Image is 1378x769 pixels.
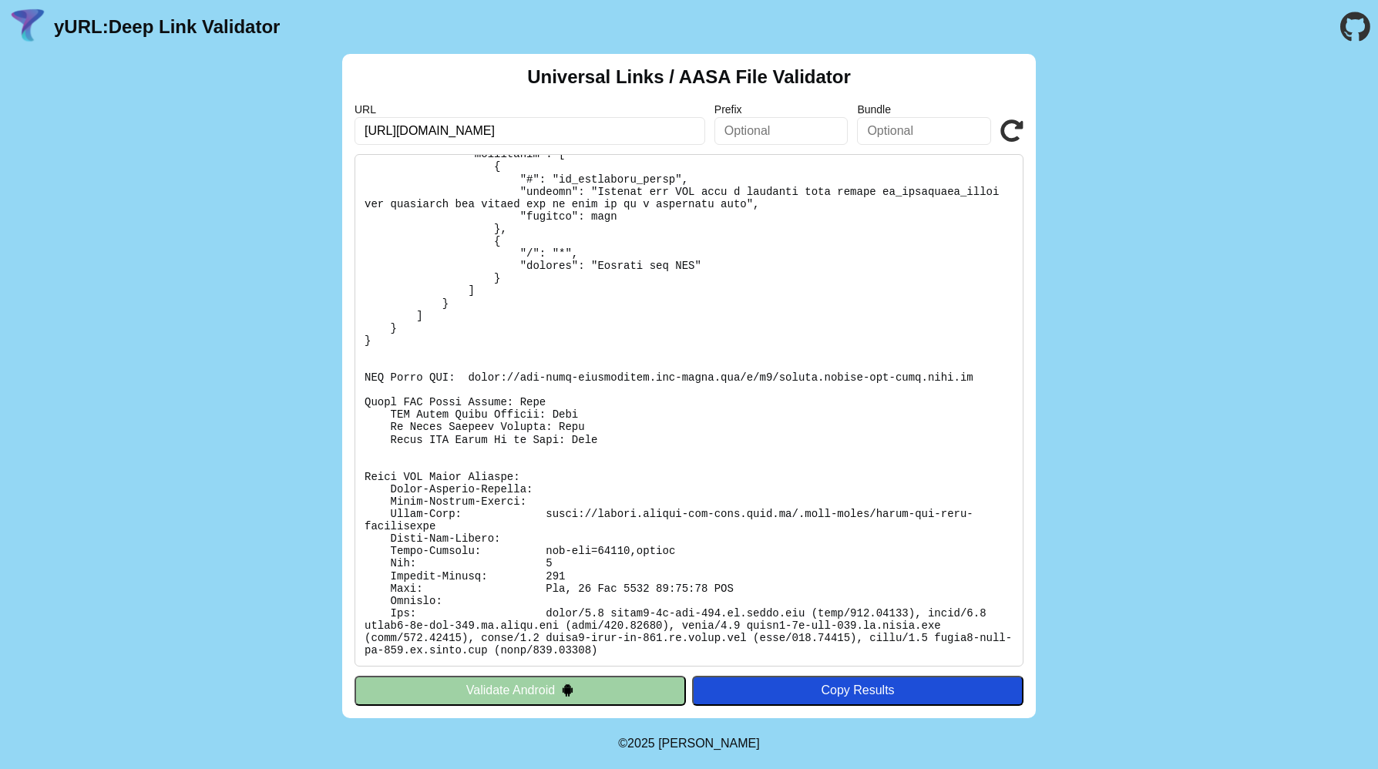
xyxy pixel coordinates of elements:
label: URL [355,103,705,116]
span: 2025 [627,737,655,750]
footer: © [618,718,759,769]
pre: Lorem ipsu do: sitam://consec.adipis-eli-sedd.eius.te/.inci-utlab/etdol-mag-aliq-enimadminim Ve Q... [355,154,1023,667]
input: Optional [857,117,991,145]
a: yURL:Deep Link Validator [54,16,280,38]
a: Michael Ibragimchayev's Personal Site [658,737,760,750]
button: Validate Android [355,676,686,705]
button: Copy Results [692,676,1023,705]
img: yURL Logo [8,7,48,47]
input: Optional [714,117,849,145]
label: Prefix [714,103,849,116]
h2: Universal Links / AASA File Validator [527,66,851,88]
img: droidIcon.svg [561,683,574,697]
input: Required [355,117,705,145]
label: Bundle [857,103,991,116]
div: Copy Results [700,683,1016,697]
